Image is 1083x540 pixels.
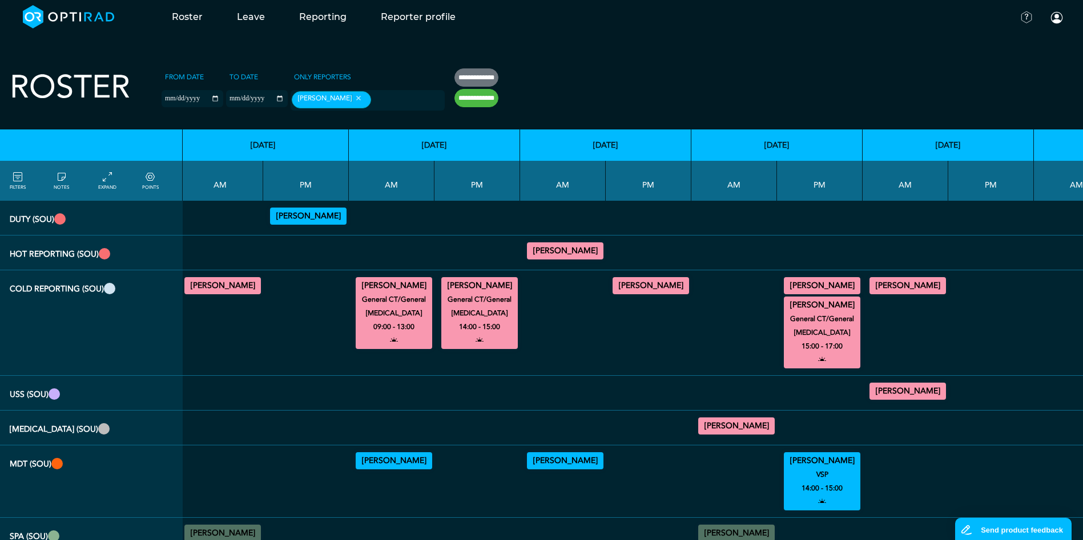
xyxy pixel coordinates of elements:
[863,161,948,201] th: AM
[869,383,946,400] div: General US 09:00 - 13:00
[178,129,349,161] th: [DATE]
[520,161,606,201] th: AM
[698,417,775,435] div: General FLU 09:00 - 13:00
[527,452,603,469] div: Upper GI Cancer MDT 08:00 - 09:00
[186,279,259,293] summary: [PERSON_NAME]
[162,68,207,86] label: From date
[779,468,865,481] small: VSP
[529,244,602,258] summary: [PERSON_NAME]
[292,91,371,108] div: [PERSON_NAME]
[390,334,398,347] i: open to allocation
[700,526,773,540] summary: [PERSON_NAME]
[98,170,116,191] a: collapse/expand entries
[186,526,259,540] summary: [PERSON_NAME]
[863,129,1034,161] th: [DATE]
[436,293,523,320] small: General CT/General [MEDICAL_DATA]
[691,161,777,201] th: AM
[802,339,843,353] small: 15:00 - 17:00
[520,129,691,161] th: [DATE]
[613,277,689,294] div: General CT/General MRI 13:00 - 15:00
[818,495,826,509] i: open to allocation
[263,161,349,201] th: PM
[352,94,365,102] button: Remove item: '97e3e3f9-39bb-4959-b53e-e846ea2b57b3'
[142,170,159,191] a: collapse/expand expected points
[178,161,263,201] th: AM
[691,129,863,161] th: [DATE]
[349,161,434,201] th: AM
[802,481,843,495] small: 14:00 - 15:00
[23,5,115,29] img: brand-opti-rad-logos-blue-and-white-d2f68631ba2948856bd03f2d395fb146ddc8fb01b4b6e9315ea85fa773367...
[529,454,602,468] summary: [PERSON_NAME]
[357,454,430,468] summary: [PERSON_NAME]
[948,161,1034,201] th: PM
[441,277,518,349] div: General CT/General MRI 14:00 - 15:00
[614,279,687,293] summary: [PERSON_NAME]
[784,452,860,510] div: VSP 14:00 - 15:00
[349,129,520,161] th: [DATE]
[818,353,826,367] i: open to allocation
[459,320,500,334] small: 14:00 - 15:00
[786,454,859,468] summary: [PERSON_NAME]
[871,279,944,293] summary: [PERSON_NAME]
[226,68,261,86] label: To date
[777,161,863,201] th: PM
[373,95,430,105] input: null
[10,68,130,107] h2: Roster
[434,161,520,201] th: PM
[357,279,430,293] summary: [PERSON_NAME]
[784,277,860,294] div: General CT/General MRI 13:00 - 14:00
[476,334,484,347] i: open to allocation
[606,161,691,201] th: PM
[779,312,865,339] small: General CT/General [MEDICAL_DATA]
[356,277,432,349] div: General CT/General MRI 09:00 - 13:00
[270,208,347,225] div: Vetting (30 PF Points) 13:00 - 17:00
[291,68,355,86] label: Only Reporters
[54,170,69,191] a: show/hide notes
[184,277,261,294] div: General MRI 11:00 - 13:00
[356,452,432,469] div: Urology 08:00 - 09:00
[700,419,773,433] summary: [PERSON_NAME]
[443,279,516,293] summary: [PERSON_NAME]
[527,242,603,259] div: MRI Trauma & Urgent/CT Trauma & Urgent 09:00 - 13:00
[351,293,437,320] small: General CT/General [MEDICAL_DATA]
[373,320,414,334] small: 09:00 - 13:00
[786,279,859,293] summary: [PERSON_NAME]
[10,170,26,191] a: FILTERS
[272,209,345,223] summary: [PERSON_NAME]
[871,384,944,398] summary: [PERSON_NAME]
[786,298,859,312] summary: [PERSON_NAME]
[869,277,946,294] div: General MRI 07:00 - 09:00
[784,297,860,368] div: General CT/General MRI 15:00 - 17:00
